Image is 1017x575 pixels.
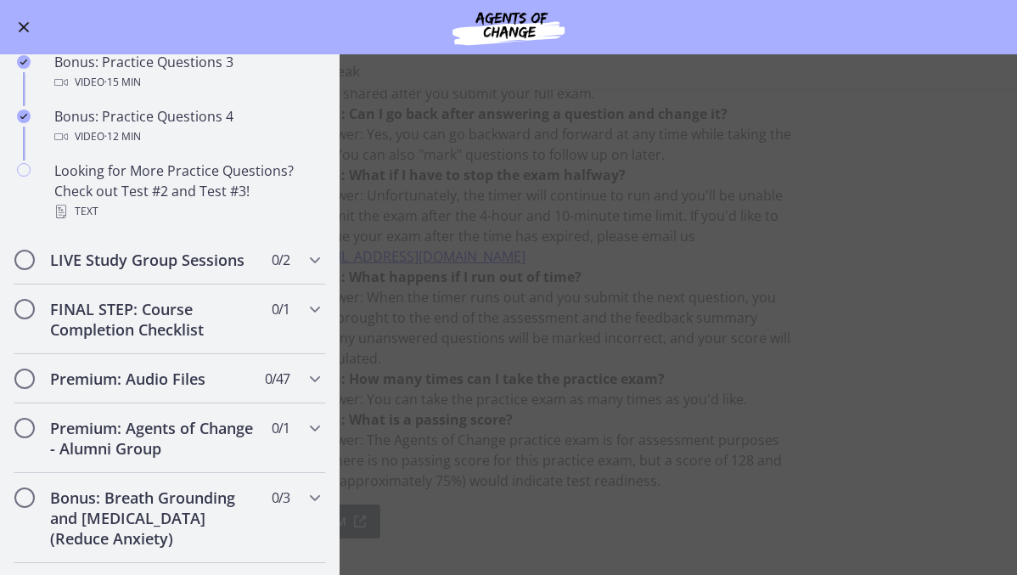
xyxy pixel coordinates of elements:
div: Text [54,201,319,222]
h2: LIVE Study Group Sessions [50,250,257,270]
span: 0 / 1 [272,299,289,319]
span: 0 / 3 [272,488,289,508]
div: Looking for More Practice Questions? Check out Test #2 and Test #3! [54,161,319,222]
h2: Bonus: Breath Grounding and [MEDICAL_DATA] (Reduce Anxiety) [50,488,257,549]
div: Bonus: Practice Questions 3 [54,52,319,93]
h2: FINAL STEP: Course Completion Checklist [50,299,257,340]
span: 0 / 1 [272,418,289,438]
button: Enable menu [14,17,34,37]
h2: Premium: Audio Files [50,369,257,389]
div: Video [54,127,319,147]
span: · 15 min [104,72,141,93]
img: Agents of Change [407,7,610,48]
span: · 12 min [104,127,141,147]
div: Video [54,72,319,93]
span: 0 / 47 [265,369,289,389]
h2: Premium: Agents of Change - Alumni Group [50,418,257,459]
i: Completed [17,110,31,123]
div: Bonus: Practice Questions 4 [54,106,319,147]
span: 0 / 2 [272,250,289,270]
i: Completed [17,55,31,69]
